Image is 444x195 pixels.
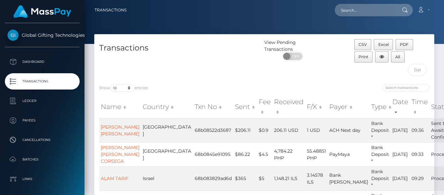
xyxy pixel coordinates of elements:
[375,51,388,63] button: Column visibility
[272,166,305,190] td: 1,148.21 ILS
[101,175,129,181] a: ALAM TARIF
[99,84,148,92] label: Show entries
[354,51,373,63] button: Print
[328,95,370,118] th: Payer: activate to sort column ascending
[141,166,193,190] td: Israel
[305,118,328,142] td: 1 USD
[233,142,257,166] td: $86.22
[370,142,391,166] td: Bank Deposit *
[5,151,80,168] a: Batches
[7,155,77,164] p: Batches
[101,124,139,137] a: [PERSON_NAME] [PERSON_NAME]
[257,95,272,118] th: Fee: activate to sort column ascending
[410,95,429,118] th: Time: activate to sort column ascending
[370,118,391,142] td: Bank Deposit *
[233,166,257,190] td: $365
[233,118,257,142] td: $206.11
[5,112,80,129] a: Payees
[193,95,233,118] th: Txn No: activate to sort column ascending
[5,54,80,70] a: Dashboard
[193,142,233,166] td: 68b0845e91095
[95,3,126,17] a: Transactions
[391,166,410,190] td: [DATE]
[5,132,80,148] a: Cancellations
[272,95,305,118] th: Received: activate to sort column ascending
[272,142,305,166] td: 4,784.22 PHP
[193,118,233,142] td: 68b08522d3687
[5,93,80,109] a: Ledger
[408,64,427,76] input: Date filter
[354,39,372,50] button: CSV
[391,51,405,63] button: All
[305,166,328,190] td: 3.14578 ILS
[396,39,413,50] button: PDF
[264,39,321,53] div: View Pending Transactions
[7,77,77,86] p: Transactions
[305,95,328,118] th: F/X: activate to sort column ascending
[141,142,193,166] td: [GEOGRAPHIC_DATA]
[359,42,367,47] span: CSV
[359,54,368,59] span: Print
[257,142,272,166] td: $4.5
[193,166,233,190] td: 68b083829ad6d
[141,118,193,142] td: [GEOGRAPHIC_DATA]
[374,39,393,50] button: Excel
[7,30,19,41] img: Global Gifting Technologies Inc
[370,95,391,118] th: Type: activate to sort column ascending
[329,127,360,133] span: ACH Next day
[7,116,77,125] p: Payees
[110,84,135,92] select: Showentries
[141,95,193,118] th: Country: activate to sort column ascending
[7,174,77,184] p: Links
[272,118,305,142] td: 206.11 USD
[370,166,391,190] td: Bank Deposit *
[233,95,257,118] th: Sent: activate to sort column ascending
[7,96,77,106] p: Ledger
[329,151,350,157] span: PayMaya
[99,95,141,118] th: Name: activate to sort column ascending
[7,135,77,145] p: Cancellations
[257,118,272,142] td: $0.9
[410,142,429,166] td: 09:33
[391,95,410,118] th: Date: activate to sort column ascending
[395,54,400,59] span: All
[305,142,328,166] td: 55.48851 PHP
[257,166,272,190] td: $5
[13,5,71,18] img: MassPay Logo
[329,172,368,185] span: Bank [PERSON_NAME]
[5,171,80,187] a: Links
[410,118,429,142] td: 09:36
[391,142,410,166] td: [DATE]
[391,118,410,142] td: [DATE]
[99,42,259,54] h4: Transactions
[101,145,139,164] a: [PERSON_NAME] [PERSON_NAME] CORSEGA
[7,57,77,67] p: Dashboard
[335,4,396,16] input: Search...
[410,166,429,190] td: 09:29
[382,84,429,91] input: Search transactions
[287,53,303,60] span: OFF
[5,32,80,38] span: Global Gifting Technologies Inc
[378,42,389,47] span: Excel
[400,42,409,47] span: PDF
[5,73,80,90] a: Transactions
